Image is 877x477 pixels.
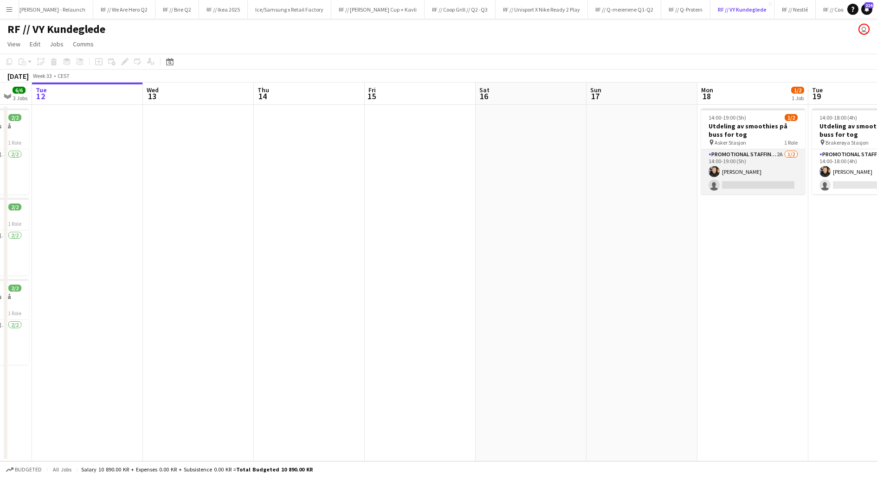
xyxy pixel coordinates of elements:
span: Comms [73,40,94,48]
span: 1/2 [785,114,798,121]
button: RF // We Are Hero Q2 [93,0,155,19]
span: Sun [590,86,601,94]
span: View [7,40,20,48]
span: Tue [812,86,823,94]
span: 1 Role [784,139,798,146]
span: 1 Role [8,139,21,146]
span: 1/2 [791,87,804,94]
span: 6/6 [13,87,26,94]
span: Wed [147,86,159,94]
span: 12 [34,91,47,102]
span: 17 [589,91,601,102]
span: Mon [701,86,713,94]
span: Asker Stasjon [715,139,746,146]
h1: RF // VY Kundeglede [7,22,105,36]
span: Brakerøya Stasjon [825,139,869,146]
button: Ice/Samsung x Retail Factory [248,0,331,19]
button: RF // Unisport X Nike Ready 2 Play [496,0,588,19]
h3: Utdeling av smoothies på buss for tog [701,122,805,139]
button: Budgeted [5,464,43,475]
button: RF // Nestlé [774,0,816,19]
span: Edit [30,40,40,48]
div: 1 Job [792,95,804,102]
button: RF // Q-Protein [661,0,710,19]
span: 19 [811,91,823,102]
div: CEST [58,72,70,79]
span: Sat [479,86,490,94]
span: All jobs [51,466,73,473]
button: RF // Q-meieriene Q1-Q2 [588,0,661,19]
span: Fri [368,86,376,94]
span: 2/2 [8,204,21,210]
span: Budgeted [15,466,42,473]
span: 14:00-19:00 (5h) [709,114,746,121]
span: Jobs [50,40,64,48]
span: 2/2 [8,114,21,121]
button: RF // Brie Q2 [155,0,199,19]
a: View [4,38,24,50]
span: 2/2 [8,285,21,292]
button: RF // [PERSON_NAME] Cup + Kavli [331,0,425,19]
span: 14:00-18:00 (4h) [819,114,857,121]
app-card-role: Promotional Staffing (Sampling Staff)2A1/214:00-19:00 (5h)[PERSON_NAME] [701,149,805,194]
div: [DATE] [7,71,29,81]
span: 224 [864,2,873,8]
app-user-avatar: Alexander Skeppland Hole [858,24,870,35]
span: 1 Role [8,220,21,227]
span: 15 [367,91,376,102]
a: Jobs [46,38,67,50]
span: Tue [36,86,47,94]
a: 224 [861,4,872,15]
button: RF // Coop Grill // Q2 -Q3 [425,0,496,19]
span: 13 [145,91,159,102]
div: 3 Jobs [13,95,27,102]
span: Week 33 [31,72,54,79]
span: Thu [258,86,269,94]
button: RF // VY Kundeglede [710,0,774,19]
span: Total Budgeted 10 890.00 KR [236,466,313,473]
app-job-card: 14:00-19:00 (5h)1/2Utdeling av smoothies på buss for tog Asker Stasjon1 RolePromotional Staffing ... [701,108,805,194]
span: 1 Role [8,310,21,317]
span: 16 [478,91,490,102]
a: Comms [69,38,97,50]
span: 18 [700,91,713,102]
span: 14 [256,91,269,102]
div: Salary 10 890.00 KR + Expenses 0.00 KR + Subsistence 0.00 KR = [81,466,313,473]
a: Edit [26,38,44,50]
button: RF // Ikea 2025 [199,0,248,19]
